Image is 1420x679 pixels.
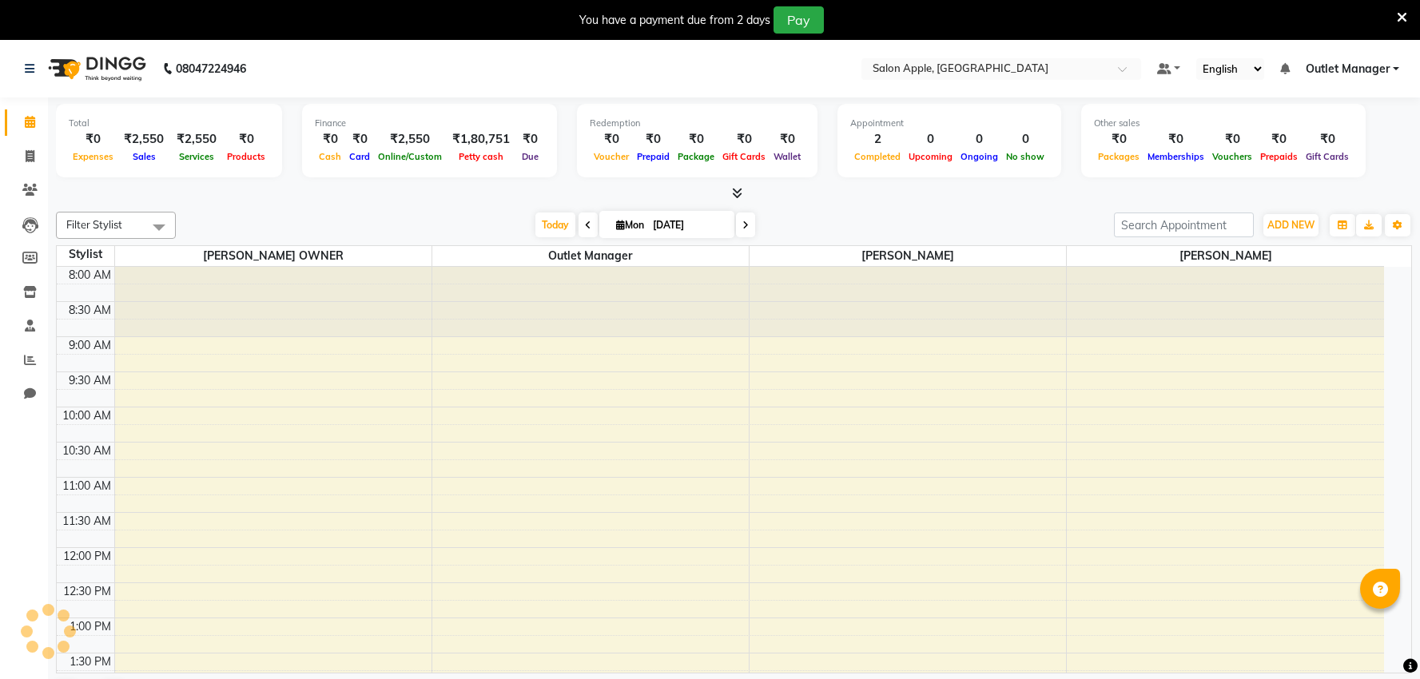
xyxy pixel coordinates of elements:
[176,46,246,91] b: 08047224946
[905,151,957,162] span: Upcoming
[674,151,718,162] span: Package
[1094,117,1353,130] div: Other sales
[1002,130,1048,149] div: 0
[1114,212,1254,237] input: Search Appointment
[770,130,805,149] div: ₹0
[66,653,114,670] div: 1:30 PM
[957,151,1002,162] span: Ongoing
[66,218,122,231] span: Filter Stylist
[41,46,150,91] img: logo
[66,618,114,635] div: 1:00 PM
[115,246,432,266] span: [PERSON_NAME] OWNER
[455,151,507,162] span: Petty cash
[770,151,805,162] span: Wallet
[750,246,1066,266] span: [PERSON_NAME]
[60,548,114,565] div: 12:00 PM
[1302,130,1353,149] div: ₹0
[957,130,1002,149] div: 0
[1094,130,1144,149] div: ₹0
[315,130,345,149] div: ₹0
[66,302,114,319] div: 8:30 AM
[59,407,114,424] div: 10:00 AM
[69,151,117,162] span: Expenses
[60,583,114,600] div: 12:30 PM
[590,130,633,149] div: ₹0
[850,117,1048,130] div: Appointment
[850,130,905,149] div: 2
[1267,219,1315,231] span: ADD NEW
[516,130,544,149] div: ₹0
[129,151,160,162] span: Sales
[69,130,117,149] div: ₹0
[345,151,374,162] span: Card
[315,151,345,162] span: Cash
[66,267,114,284] div: 8:00 AM
[1144,130,1208,149] div: ₹0
[1263,214,1319,236] button: ADD NEW
[223,151,269,162] span: Products
[850,151,905,162] span: Completed
[223,130,269,149] div: ₹0
[66,372,114,389] div: 9:30 AM
[446,130,516,149] div: ₹1,80,751
[1306,61,1390,77] span: Outlet Manager
[1094,151,1144,162] span: Packages
[1256,130,1302,149] div: ₹0
[718,130,770,149] div: ₹0
[175,151,218,162] span: Services
[518,151,543,162] span: Due
[1144,151,1208,162] span: Memberships
[674,130,718,149] div: ₹0
[1208,130,1256,149] div: ₹0
[1067,246,1384,266] span: [PERSON_NAME]
[590,117,805,130] div: Redemption
[1208,151,1256,162] span: Vouchers
[66,337,114,354] div: 9:00 AM
[59,478,114,494] div: 11:00 AM
[579,12,770,29] div: You have a payment due from 2 days
[117,130,170,149] div: ₹2,550
[612,219,648,231] span: Mon
[1302,151,1353,162] span: Gift Cards
[374,151,446,162] span: Online/Custom
[718,151,770,162] span: Gift Cards
[345,130,374,149] div: ₹0
[905,130,957,149] div: 0
[535,212,575,237] span: Today
[69,117,269,130] div: Total
[374,130,446,149] div: ₹2,550
[1256,151,1302,162] span: Prepaids
[57,246,114,263] div: Stylist
[170,130,223,149] div: ₹2,550
[315,117,544,130] div: Finance
[1002,151,1048,162] span: No show
[648,213,728,237] input: 2025-09-01
[590,151,633,162] span: Voucher
[774,6,824,34] button: Pay
[59,443,114,459] div: 10:30 AM
[633,151,674,162] span: Prepaid
[432,246,749,266] span: Outlet Manager
[59,513,114,530] div: 11:30 AM
[633,130,674,149] div: ₹0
